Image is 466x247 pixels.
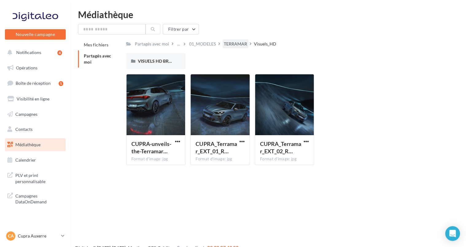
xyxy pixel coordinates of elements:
[189,41,216,47] div: 01_MODELES
[84,42,108,47] span: Mes fichiers
[176,40,181,48] div: ...
[84,53,111,65] span: Partagés avec moi
[196,156,244,162] div: Format d'image: jpg
[4,169,67,187] a: PLV et print personnalisable
[260,156,309,162] div: Format d'image: jpg
[16,80,51,86] span: Boîte de réception
[8,233,14,239] span: CA
[4,123,67,136] a: Contacts
[18,233,59,239] p: Cupra Auxerre
[4,189,67,207] a: Campagnes DataOnDemand
[4,108,67,121] a: Campagnes
[254,41,276,47] div: Visuels_HD
[4,154,67,167] a: Calendrier
[57,50,62,55] div: 4
[4,76,67,90] a: Boîte de réception1
[196,140,237,155] span: CUPRA_Terramar_EXT_01_RVB
[4,61,67,74] a: Opérations
[138,58,187,64] span: VISUELS HD BROMURES
[15,127,33,132] span: Contacts
[224,41,247,47] div: TERRAMAR
[260,140,301,155] span: CUPRA_Terramar_EXT_02_RVB
[4,92,67,105] a: Visibilité en ligne
[15,192,63,205] span: Campagnes DataOnDemand
[78,10,459,19] div: Médiathèque
[135,41,169,47] div: Partagés avec moi
[17,96,49,101] span: Visibilité en ligne
[59,81,63,86] div: 1
[15,171,63,184] span: PLV et print personnalisable
[5,230,66,242] a: CA Cupra Auxerre
[131,140,171,155] span: CUPRA-unveils-the-Terramar-the-new-hero-of-a-new-era_02_HQ
[16,65,37,70] span: Opérations
[4,46,64,59] button: Notifications 4
[5,29,66,40] button: Nouvelle campagne
[15,157,36,163] span: Calendrier
[163,24,199,34] button: Filtrer par
[131,156,180,162] div: Format d'image: jpg
[445,226,460,241] div: Open Intercom Messenger
[4,138,67,151] a: Médiathèque
[16,50,41,55] span: Notifications
[15,142,41,147] span: Médiathèque
[15,111,37,116] span: Campagnes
